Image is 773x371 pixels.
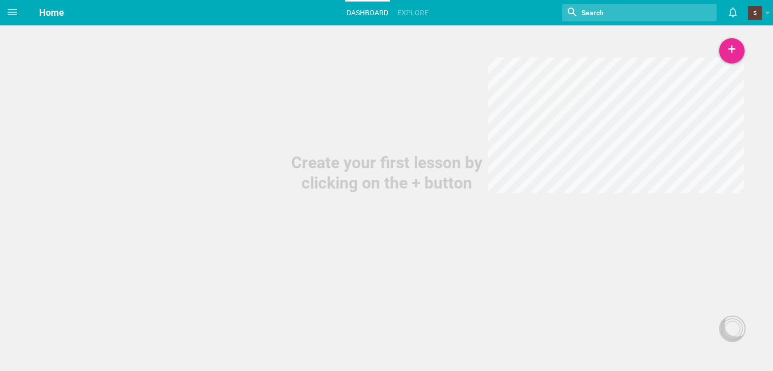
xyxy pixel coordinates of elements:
div: + [719,38,745,64]
span: Home [39,7,64,18]
input: Search [580,6,673,19]
a: Explore [396,2,430,24]
div: Create your first lesson by clicking on the + button [285,152,488,193]
a: Dashboard [345,2,390,24]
